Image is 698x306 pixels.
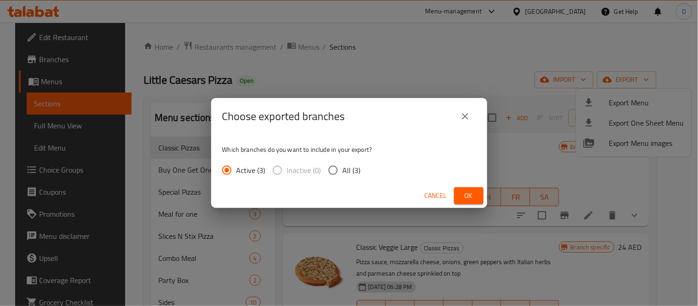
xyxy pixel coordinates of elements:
[237,165,265,176] span: Active (3)
[454,105,476,127] button: close
[222,145,476,154] p: Which branches do you want to include in your export?
[222,109,345,124] h2: Choose exported branches
[461,190,476,202] span: Ok
[425,190,447,202] span: Cancel
[343,165,361,176] span: All (3)
[287,165,321,176] span: Inactive (0)
[454,187,484,204] button: Ok
[421,187,450,204] button: Cancel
